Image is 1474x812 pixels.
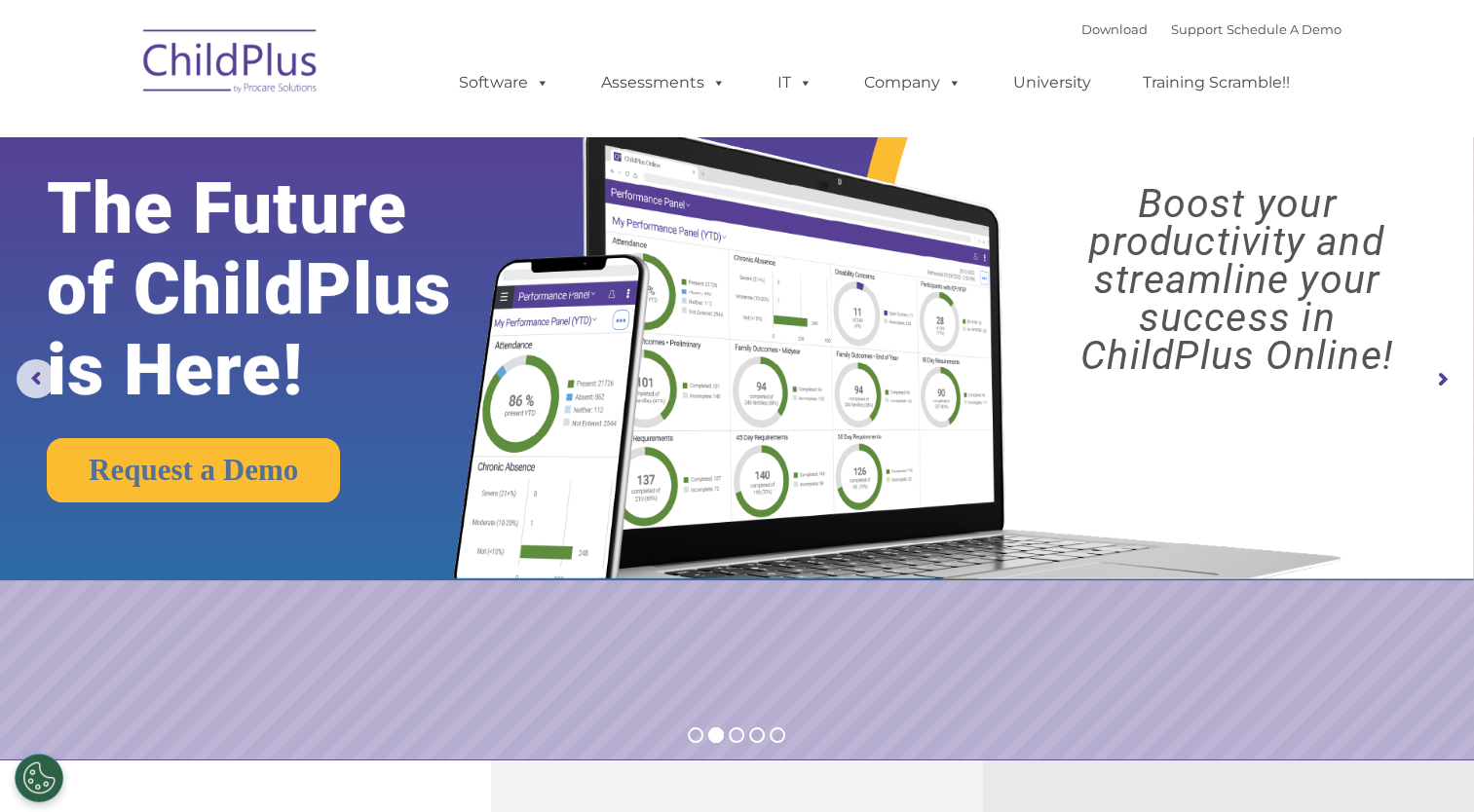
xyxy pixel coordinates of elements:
a: IT [758,63,832,102]
a: Company [845,63,981,102]
span: Last name [271,129,330,143]
rs-layer: The Future of ChildPlus is Here! [47,168,517,411]
a: Assessments [582,63,745,102]
a: Training Scramble!! [1123,63,1309,102]
a: University [994,63,1111,102]
a: Software [439,63,569,102]
span: Phone number [271,208,354,223]
a: Request a Demo [47,438,340,502]
rs-layer: Boost your productivity and streamline your success in ChildPlus Online! [1018,185,1455,375]
font: | [1081,21,1342,37]
button: Cookies Settings [15,754,63,802]
a: Download [1081,21,1148,37]
a: Support [1171,21,1223,37]
img: ChildPlus by Procare Solutions [133,16,328,113]
a: Schedule A Demo [1227,21,1342,37]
